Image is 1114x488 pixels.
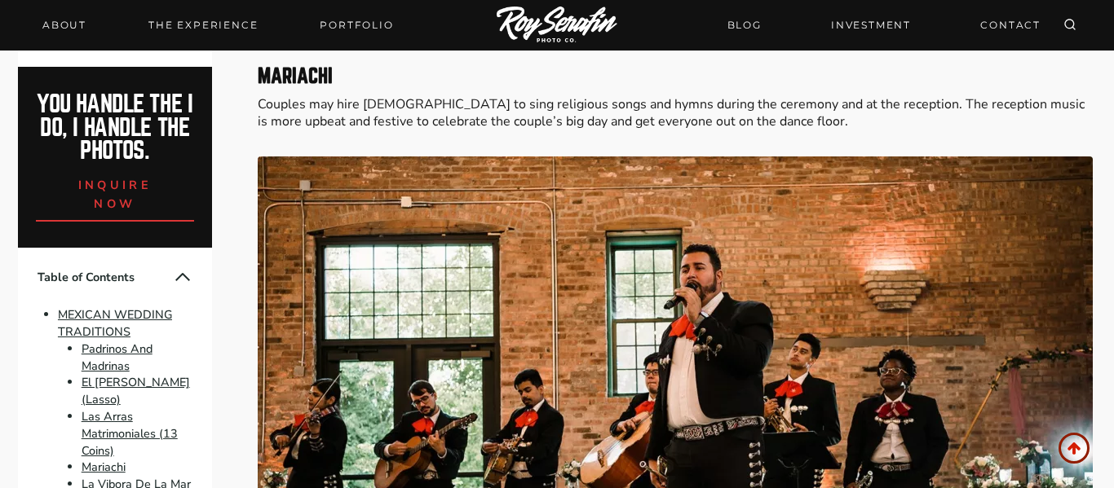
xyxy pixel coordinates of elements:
[139,14,267,37] a: THE EXPERIENCE
[970,11,1050,39] a: CONTACT
[38,269,173,286] span: Table of Contents
[82,459,126,476] a: Mariachi
[36,93,195,163] h2: You handle the i do, I handle the photos.
[718,11,1050,39] nav: Secondary Navigation
[821,11,921,39] a: INVESTMENT
[82,375,190,408] a: El [PERSON_NAME] (Lasso)
[82,408,178,459] a: Las Arras Matrimoniales (13 Coins)
[36,163,195,222] a: inquire now
[1059,433,1090,464] a: Scroll to top
[1059,14,1081,37] button: View Search Form
[58,306,172,340] a: MEXICAN WEDDING TRADITIONS
[78,177,152,212] span: inquire now
[718,11,771,39] a: BLOG
[173,267,192,287] button: Collapse Table of Contents
[82,341,153,374] a: Padrinos And Madrinas
[33,14,404,37] nav: Primary Navigation
[258,66,333,86] strong: Mariachi
[497,7,617,45] img: Logo of Roy Serafin Photo Co., featuring stylized text in white on a light background, representi...
[258,96,1096,130] p: Couples may hire [DEMOGRAPHIC_DATA] to sing religious songs and hymns during the ceremony and at ...
[33,14,96,37] a: About
[310,14,403,37] a: Portfolio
